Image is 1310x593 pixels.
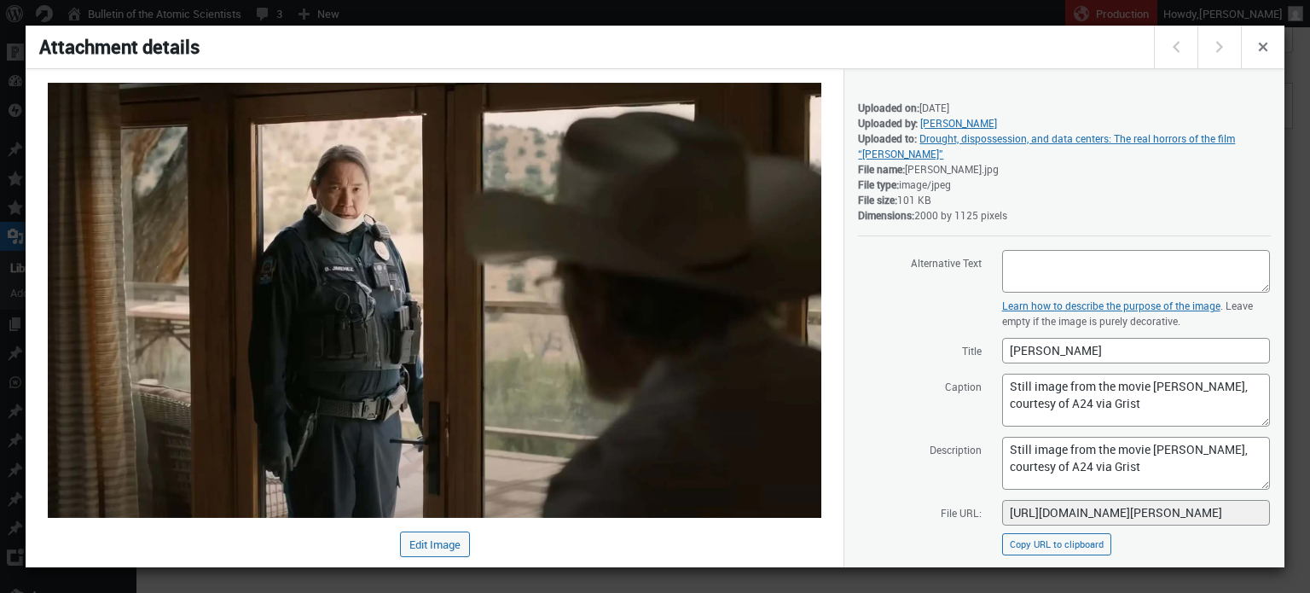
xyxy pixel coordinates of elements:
div: 2000 by 1125 pixels [858,207,1271,223]
label: File URL: [858,499,982,525]
label: Alternative Text [858,249,982,275]
strong: Uploaded by: [858,116,918,130]
label: Caption [858,373,982,398]
strong: File size: [858,193,897,206]
label: Description [858,436,982,462]
div: 101 KB [858,192,1271,207]
strong: File type: [858,177,899,191]
div: [PERSON_NAME].jpg [858,161,1271,177]
strong: Dimensions: [858,208,914,222]
div: image/jpeg [858,177,1271,192]
a: Drought, dispossession, and data centers: The real horrors of the film “[PERSON_NAME]” [858,131,1235,160]
div: [DATE] [858,100,1271,115]
strong: Uploaded on: [858,101,919,114]
strong: Uploaded to: [858,131,917,145]
label: Title [858,337,982,363]
button: Edit Image [400,532,470,557]
textarea: Still image from the movie [PERSON_NAME], courtesy of A24 via Grist [1002,374,1270,427]
h1: Attachment details [26,26,1156,68]
a: Learn how to describe the purpose of the image(opens in a new tab) [1002,299,1220,312]
a: [PERSON_NAME] [920,116,997,130]
strong: File name: [858,162,905,176]
button: Copy URL to clipboard [1002,533,1111,555]
textarea: Still image from the movie [PERSON_NAME], courtesy of A24 via Grist [1002,437,1270,490]
p: . Leave empty if the image is purely decorative. [1002,298,1270,328]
